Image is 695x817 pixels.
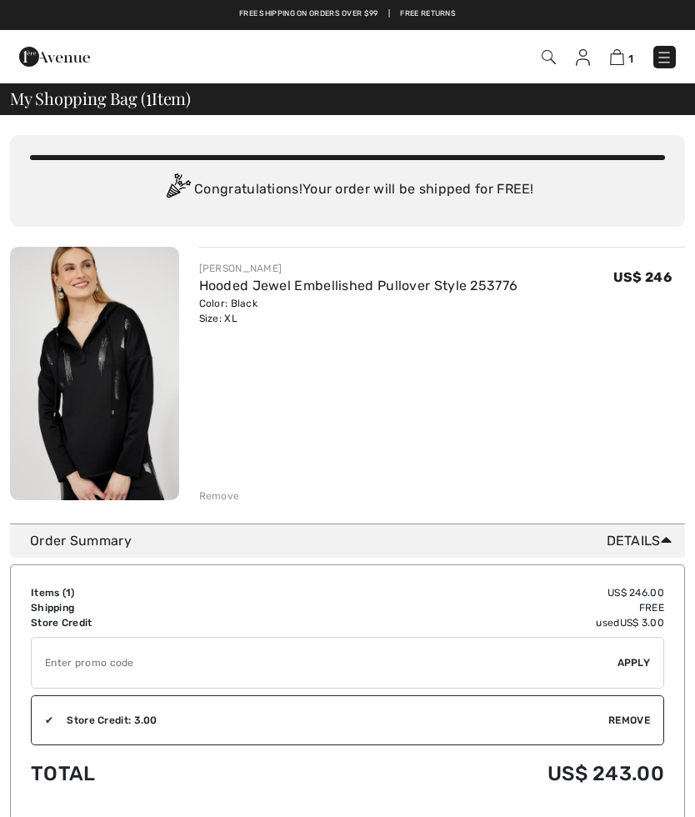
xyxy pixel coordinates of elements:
[53,713,608,728] div: Store Credit: 3.00
[239,8,378,20] a: Free shipping on orders over $99
[146,86,152,108] span: 1
[199,278,518,293] a: Hooded Jewel Embellished Pullover Style 253776
[257,585,664,600] td: US$ 246.00
[10,90,191,107] span: My Shopping Bag ( Item)
[617,655,651,670] span: Apply
[607,531,678,551] span: Details
[32,638,617,688] input: Promo code
[199,296,518,326] div: Color: Black Size: XL
[199,489,240,504] div: Remove
[10,247,179,500] img: Hooded Jewel Embellished Pullover Style 253776
[31,745,257,802] td: Total
[32,713,53,728] div: ✔
[400,8,456,20] a: Free Returns
[257,600,664,615] td: Free
[30,173,665,207] div: Congratulations! Your order will be shipped for FREE!
[608,713,650,728] span: Remove
[30,531,678,551] div: Order Summary
[628,53,633,65] span: 1
[576,49,590,66] img: My Info
[542,50,556,64] img: Search
[31,585,257,600] td: Items ( )
[19,48,90,63] a: 1ère Avenue
[161,173,194,207] img: Congratulation2.svg
[31,615,257,630] td: Store Credit
[66,587,71,599] span: 1
[620,617,664,629] span: US$ 3.00
[610,47,633,67] a: 1
[31,600,257,615] td: Shipping
[656,49,672,66] img: Menu
[610,49,624,65] img: Shopping Bag
[199,261,518,276] div: [PERSON_NAME]
[257,745,664,802] td: US$ 243.00
[257,615,664,630] td: used
[613,269,672,285] span: US$ 246
[388,8,390,20] span: |
[19,40,90,73] img: 1ère Avenue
